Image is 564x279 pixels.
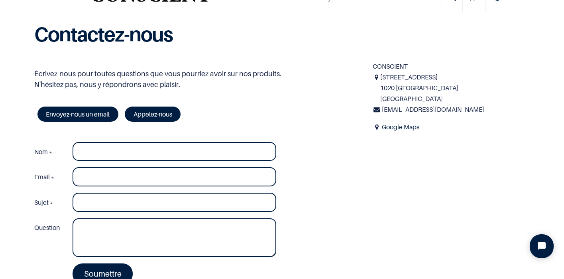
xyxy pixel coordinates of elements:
span: Address [373,122,381,133]
iframe: Tidio Chat [523,228,560,265]
p: Écrivez-nous pour toutes questions que vous pourriez avoir sur nos produits. N'hésitez pas, nous ... [34,68,361,90]
a: Google Maps [382,123,419,131]
span: [EMAIL_ADDRESS][DOMAIN_NAME] [382,105,484,113]
b: Contactez-nous [34,22,173,46]
i: Courriel [373,104,381,115]
span: [STREET_ADDRESS] 1020 [GEOGRAPHIC_DATA] [GEOGRAPHIC_DATA] [380,72,530,105]
i: Adresse [373,72,381,83]
a: Appelez-nous [125,107,181,122]
span: Question [34,224,60,232]
span: CONSCIENT [373,62,408,70]
span: Email [34,173,50,181]
span: Nom [34,148,48,156]
span: Sujet [34,198,49,206]
a: Envoyez-nous un email [37,107,118,122]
